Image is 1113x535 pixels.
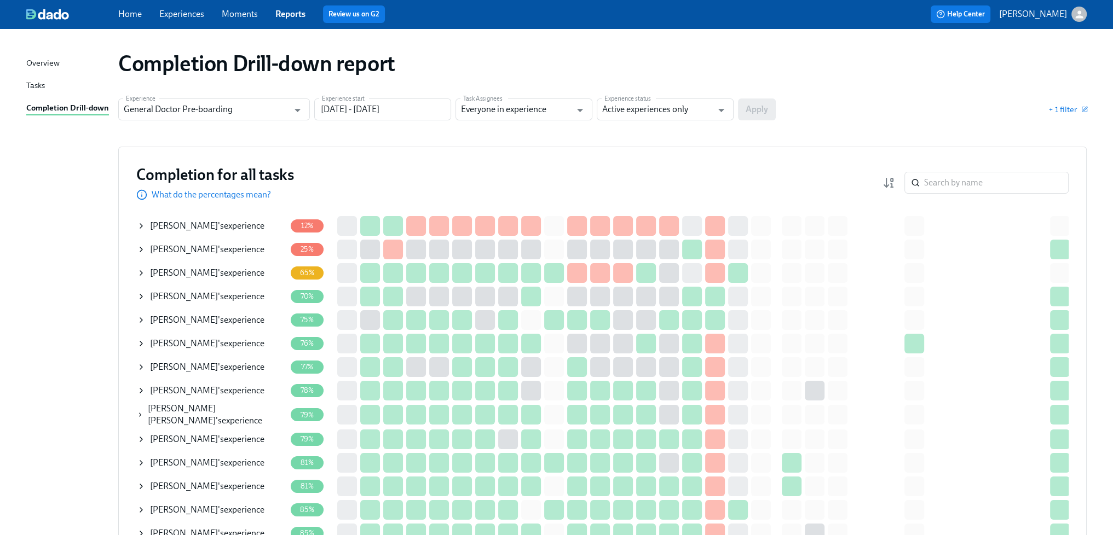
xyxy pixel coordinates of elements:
div: 's experience [150,457,264,469]
a: Moments [222,9,258,19]
div: [PERSON_NAME]'sexperience [137,262,286,284]
span: Help Center [936,9,985,20]
span: [PERSON_NAME] [150,434,218,444]
span: 81% [294,458,321,467]
div: 's experience [150,433,264,445]
img: dado [26,9,69,20]
button: + 1 filter [1048,104,1087,115]
span: [PERSON_NAME] [150,244,218,254]
div: [PERSON_NAME]'sexperience [137,309,286,331]
div: 's experience [150,267,264,279]
span: 70% [294,292,321,300]
span: 78% [294,386,321,394]
span: [PERSON_NAME] [150,315,218,325]
span: [PERSON_NAME] [150,504,218,515]
div: [PERSON_NAME]'sexperience [137,499,286,521]
div: 's experience [150,480,264,492]
a: dado [26,9,118,20]
span: [PERSON_NAME] [150,338,218,348]
span: 79% [294,435,321,443]
div: [PERSON_NAME] [PERSON_NAME]'sexperience [137,403,286,427]
span: 76% [294,339,321,347]
div: [PERSON_NAME]'sexperience [137,380,286,402]
span: 25% [294,245,320,253]
a: Overview [26,57,109,71]
a: Home [118,9,142,19]
span: 79% [294,411,321,419]
a: Experiences [159,9,204,19]
button: Open [713,102,730,119]
input: Search by name [924,172,1069,194]
div: 's experience [150,361,264,373]
a: Review us on G2 [328,9,379,20]
div: 's experience [150,338,264,350]
button: Review us on G2 [323,5,385,23]
div: [PERSON_NAME]'sexperience [137,286,286,307]
span: 77% [295,363,320,371]
div: 's experience [150,290,264,303]
p: [PERSON_NAME] [999,8,1067,20]
div: Tasks [26,79,45,93]
svg: Completion rate (low to high) [883,176,896,189]
span: 85% [293,505,321,514]
span: [PERSON_NAME] [150,362,218,372]
span: [PERSON_NAME] [150,291,218,301]
div: [PERSON_NAME]'sexperience [137,452,286,474]
div: Overview [26,57,60,71]
button: Open [572,102,589,119]
h1: Completion Drill-down report [118,50,395,77]
span: [PERSON_NAME] [150,457,218,468]
p: What do the percentages mean? [152,189,271,201]
span: [PERSON_NAME] [150,220,218,231]
span: [PERSON_NAME] [150,385,218,396]
div: 's experience [150,385,264,397]
div: 's experience [150,504,264,516]
h3: Completion for all tasks [136,165,294,184]
a: Completion Drill-down [26,102,109,115]
span: 12% [295,222,320,230]
div: 's experience [150,314,264,326]
button: [PERSON_NAME] [999,7,1087,22]
span: 81% [294,482,321,490]
div: 's experience [150,243,264,255]
span: [PERSON_NAME] [150,481,218,491]
div: [PERSON_NAME]'sexperience [137,239,286,260]
div: [PERSON_NAME]'sexperience [137,215,286,237]
a: Reports [275,9,305,19]
span: 75% [294,316,320,324]
div: [PERSON_NAME]'sexperience [137,428,286,450]
div: [PERSON_NAME]'sexperience [137,475,286,497]
button: Open [289,102,306,119]
div: 's experience [150,220,264,232]
span: [PERSON_NAME] [150,267,218,278]
span: [PERSON_NAME] [PERSON_NAME] [148,403,216,426]
span: 65% [293,269,321,277]
a: Tasks [26,79,109,93]
div: [PERSON_NAME]'sexperience [137,356,286,378]
button: Help Center [931,5,990,23]
div: [PERSON_NAME]'sexperience [137,333,286,354]
div: 's experience [148,403,286,427]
